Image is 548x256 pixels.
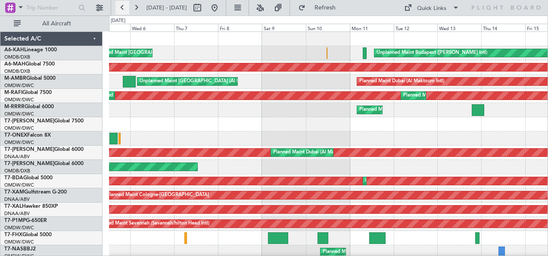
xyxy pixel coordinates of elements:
[400,1,464,15] button: Quick Links
[130,24,174,31] div: Wed 6
[4,190,24,195] span: T7-XAM
[4,168,30,174] a: OMDB/DXB
[4,175,53,181] a: T7-BDAGlobal 5000
[4,104,54,109] a: M-RRRRGlobal 6000
[394,24,438,31] div: Tue 12
[22,21,91,27] span: All Aircraft
[307,5,343,11] span: Refresh
[9,17,93,31] button: All Aircraft
[4,90,22,95] span: M-RAFI
[4,133,51,138] a: T7-ONEXFalcon 8X
[4,190,67,195] a: T7-XAMGulfstream G-200
[140,75,267,88] div: Unplanned Maint [GEOGRAPHIC_DATA] (Al Maktoum Intl)
[4,182,34,188] a: OMDW/DWC
[4,247,23,252] span: T7-NAS
[417,4,446,13] div: Quick Links
[4,232,22,237] span: T7-FHX
[4,90,52,95] a: M-RAFIGlobal 7500
[4,175,23,181] span: T7-BDA
[4,62,25,67] span: A6-MAH
[4,218,26,223] span: T7-P1MP
[365,175,450,187] div: Planned Maint Dubai (Al Maktoum Intl)
[96,217,209,230] div: Planned Maint Savannah (Savannah/hilton Head Intl)
[4,232,52,237] a: T7-FHXGlobal 5000
[4,239,34,245] a: OMDW/DWC
[359,103,413,116] div: Planned Maint Southend
[377,47,487,59] div: Unplanned Maint Budapest ([PERSON_NAME] Intl)
[262,24,306,31] div: Sat 9
[4,125,34,131] a: OMDW/DWC
[146,4,187,12] span: [DATE] - [DATE]
[350,24,394,31] div: Mon 11
[4,218,47,223] a: T7-P1MPG-650ER
[4,147,54,152] span: T7-[PERSON_NAME]
[4,204,58,209] a: T7-XALHawker 850XP
[4,47,24,53] span: A6-KAH
[218,24,262,31] div: Fri 8
[4,225,34,231] a: OMDW/DWC
[4,119,84,124] a: T7-[PERSON_NAME]Global 7500
[4,247,36,252] a: T7-NASBBJ2
[4,210,30,217] a: DNAA/ABV
[437,24,481,31] div: Wed 13
[4,62,55,67] a: A6-MAHGlobal 7500
[4,139,34,146] a: OMDW/DWC
[4,161,54,166] span: T7-[PERSON_NAME]
[4,68,30,75] a: OMDB/DXB
[4,82,34,89] a: OMDW/DWC
[4,111,34,117] a: OMDW/DWC
[106,189,209,202] div: Planned Maint Cologne-[GEOGRAPHIC_DATA]
[273,146,358,159] div: Planned Maint Dubai (Al Maktoum Intl)
[4,54,30,60] a: OMDB/DXB
[111,17,125,25] div: [DATE]
[4,76,26,81] span: M-AMBR
[4,47,57,53] a: A6-KAHLineage 1000
[4,104,25,109] span: M-RRRR
[481,24,525,31] div: Thu 14
[4,153,30,160] a: DNAA/ABV
[4,119,54,124] span: T7-[PERSON_NAME]
[26,1,76,14] input: Trip Number
[359,75,444,88] div: Planned Maint Dubai (Al Maktoum Intl)
[4,204,22,209] span: T7-XAL
[4,76,56,81] a: M-AMBRGlobal 5000
[4,133,27,138] span: T7-ONEX
[174,24,218,31] div: Thu 7
[4,161,84,166] a: T7-[PERSON_NAME]Global 6000
[4,196,30,203] a: DNAA/ABV
[4,97,34,103] a: OMDW/DWC
[4,147,84,152] a: T7-[PERSON_NAME]Global 6000
[306,24,350,31] div: Sun 10
[294,1,346,15] button: Refresh
[403,89,488,102] div: Planned Maint Dubai (Al Maktoum Intl)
